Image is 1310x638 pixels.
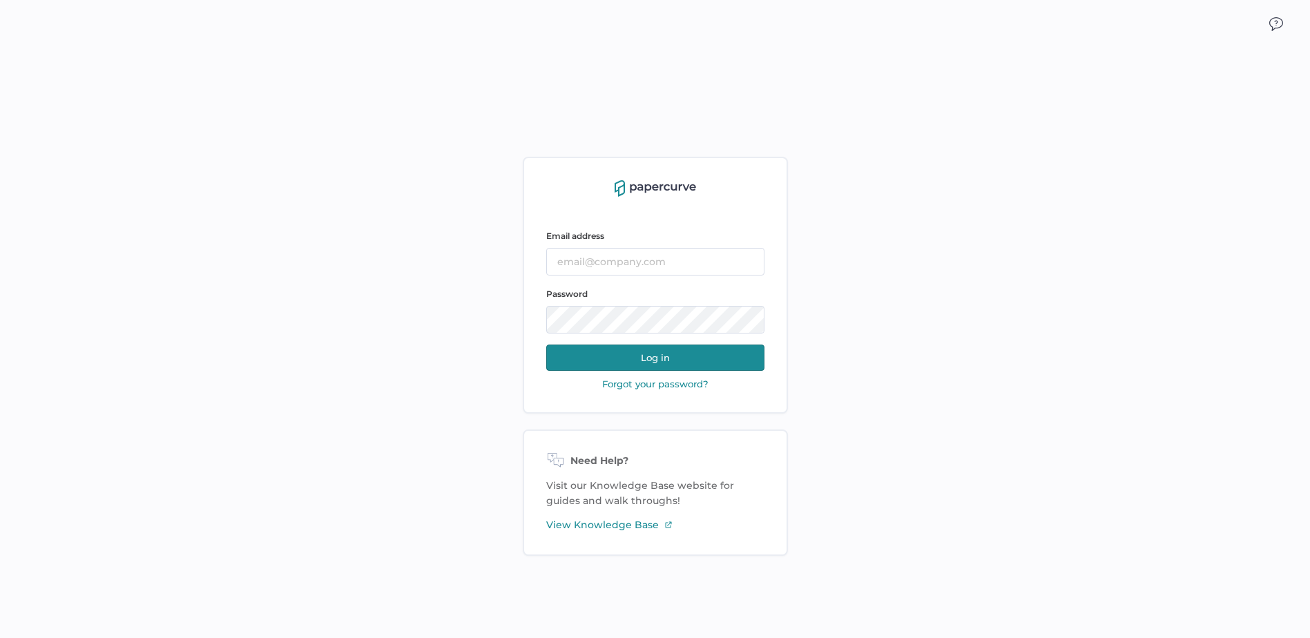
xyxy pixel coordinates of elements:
[1269,17,1283,31] img: icon_chat.2bd11823.svg
[546,517,659,532] span: View Knowledge Base
[598,378,713,390] button: Forgot your password?
[546,345,764,371] button: Log in
[664,521,673,529] img: external-link-icon-3.58f4c051.svg
[523,429,788,556] div: Visit our Knowledge Base website for guides and walk throughs!
[546,453,764,470] div: Need Help?
[546,248,764,275] input: email@company.com
[615,180,696,197] img: papercurve-logo-colour.7244d18c.svg
[546,453,565,470] img: need-help-icon.d526b9f7.svg
[546,289,588,299] span: Password
[546,231,604,241] span: Email address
